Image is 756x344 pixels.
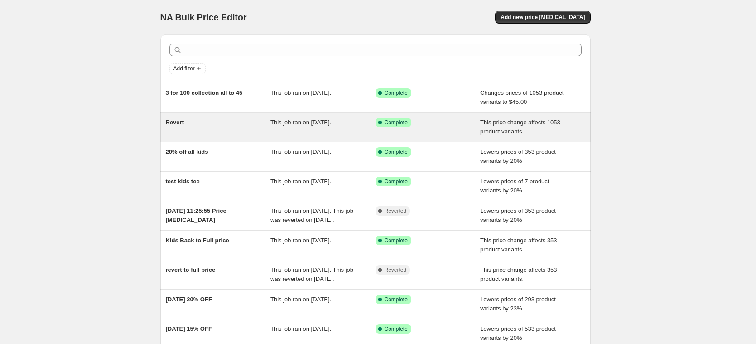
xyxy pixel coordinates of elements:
[385,148,408,156] span: Complete
[270,266,353,282] span: This job ran on [DATE]. This job was reverted on [DATE].
[501,14,585,21] span: Add new price [MEDICAL_DATA]
[270,89,331,96] span: This job ran on [DATE].
[166,237,229,244] span: Kids Back to Full price
[385,89,408,97] span: Complete
[173,65,195,72] span: Add filter
[495,11,590,24] button: Add new price [MEDICAL_DATA]
[270,296,331,303] span: This job ran on [DATE].
[270,237,331,244] span: This job ran on [DATE].
[166,325,212,332] span: [DATE] 15% OFF
[385,296,408,303] span: Complete
[270,207,353,223] span: This job ran on [DATE]. This job was reverted on [DATE].
[270,178,331,185] span: This job ran on [DATE].
[166,296,212,303] span: [DATE] 20% OFF
[480,266,557,282] span: This price change affects 353 product variants.
[480,148,556,164] span: Lowers prices of 353 product variants by 20%
[385,266,407,274] span: Reverted
[166,148,208,155] span: 20% off all kids
[385,237,408,244] span: Complete
[166,207,226,223] span: [DATE] 11:25:55 Price [MEDICAL_DATA]
[166,119,184,126] span: Revert
[480,89,563,105] span: Changes prices of 1053 product variants to $45.00
[385,119,408,126] span: Complete
[270,325,331,332] span: This job ran on [DATE].
[160,12,247,22] span: NA Bulk Price Editor
[480,119,560,135] span: This price change affects 1053 product variants.
[385,325,408,333] span: Complete
[480,207,556,223] span: Lowers prices of 353 product variants by 20%
[480,178,549,194] span: Lowers prices of 7 product variants by 20%
[270,119,331,126] span: This job ran on [DATE].
[480,237,557,253] span: This price change affects 353 product variants.
[480,296,556,312] span: Lowers prices of 293 product variants by 23%
[169,63,206,74] button: Add filter
[166,178,200,185] span: test kids tee
[166,266,216,273] span: revert to full price
[385,178,408,185] span: Complete
[480,325,556,341] span: Lowers prices of 533 product variants by 20%
[385,207,407,215] span: Reverted
[166,89,243,96] span: 3 for 100 collection all to 45
[270,148,331,155] span: This job ran on [DATE].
